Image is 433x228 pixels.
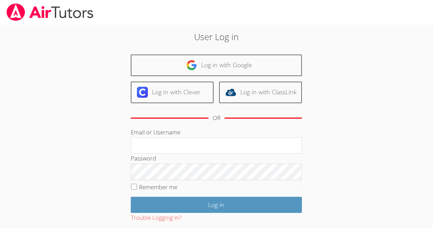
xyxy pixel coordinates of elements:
input: Log in [131,197,302,213]
label: Password [131,154,156,162]
label: Remember me [139,183,177,191]
img: airtutors_banner-c4298cdbf04f3fff15de1276eac7730deb9818008684d7c2e4769d2f7ddbe033.png [6,3,94,21]
img: google-logo-50288ca7cdecda66e5e0955fdab243c47b7ad437acaf1139b6f446037453330a.svg [186,60,197,71]
div: OR [213,113,220,123]
a: Log in with Clever [131,82,214,103]
label: Email or Username [131,128,180,136]
img: clever-logo-6eab21bc6e7a338710f1a6ff85c0baf02591cd810cc4098c63d3a4b26e2feb20.svg [137,87,148,98]
img: classlink-logo-d6bb404cc1216ec64c9a2012d9dc4662098be43eaf13dc465df04b49fa7ab582.svg [225,87,236,98]
a: Log in with ClassLink [219,82,302,103]
a: Log in with Google [131,55,302,76]
button: Trouble Logging In? [131,213,181,223]
h2: User Log in [100,30,333,43]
